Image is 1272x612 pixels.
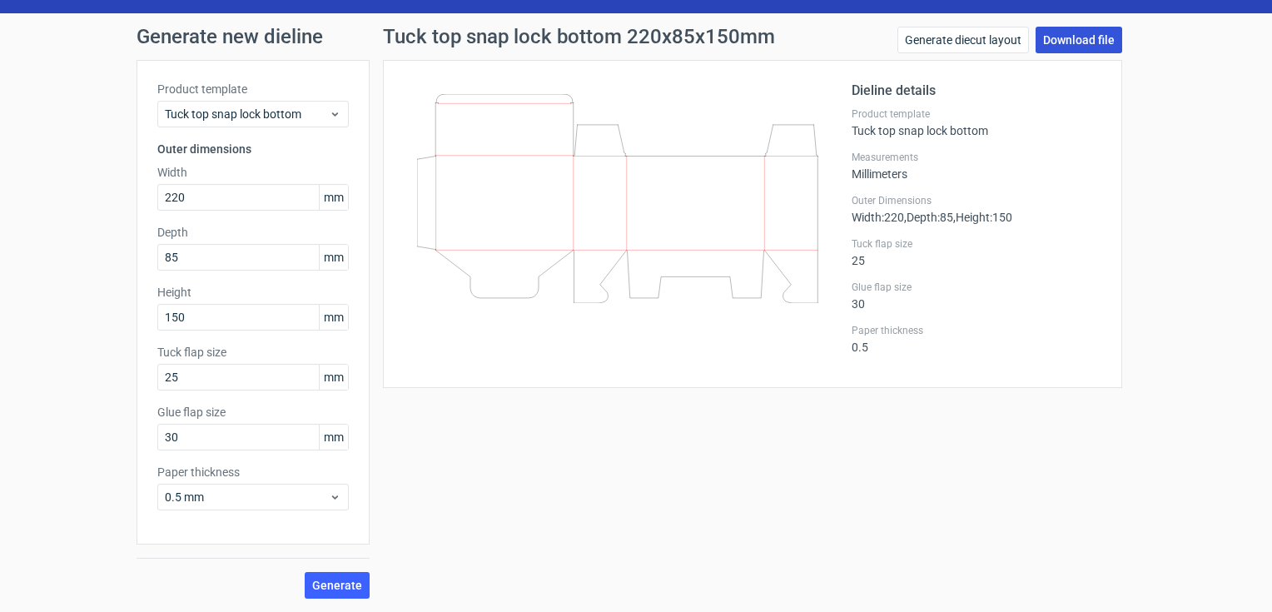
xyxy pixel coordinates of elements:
[852,151,1101,181] div: Millimeters
[165,106,329,122] span: Tuck top snap lock bottom
[157,284,349,301] label: Height
[157,404,349,420] label: Glue flap size
[157,344,349,361] label: Tuck flap size
[852,194,1101,207] label: Outer Dimensions
[319,185,348,210] span: mm
[157,141,349,157] h3: Outer dimensions
[312,580,362,591] span: Generate
[305,572,370,599] button: Generate
[852,324,1101,337] label: Paper thickness
[953,211,1012,224] span: , Height : 150
[165,489,329,505] span: 0.5 mm
[852,324,1101,354] div: 0.5
[319,305,348,330] span: mm
[852,237,1101,267] div: 25
[852,281,1101,311] div: 30
[852,151,1101,164] label: Measurements
[852,107,1101,121] label: Product template
[319,245,348,270] span: mm
[852,107,1101,137] div: Tuck top snap lock bottom
[852,237,1101,251] label: Tuck flap size
[319,425,348,450] span: mm
[157,224,349,241] label: Depth
[852,211,904,224] span: Width : 220
[383,27,775,47] h1: Tuck top snap lock bottom 220x85x150mm
[897,27,1029,53] a: Generate diecut layout
[157,164,349,181] label: Width
[904,211,953,224] span: , Depth : 85
[1036,27,1122,53] a: Download file
[157,464,349,480] label: Paper thickness
[852,281,1101,294] label: Glue flap size
[157,81,349,97] label: Product template
[319,365,348,390] span: mm
[852,81,1101,101] h2: Dieline details
[137,27,1135,47] h1: Generate new dieline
